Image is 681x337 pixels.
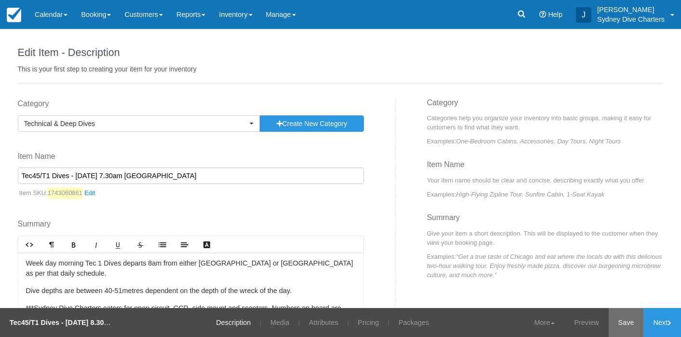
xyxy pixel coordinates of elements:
em: One-Bedroom Cabins, Accessories, Day Tours, Night Tours [456,138,621,145]
label: Summary [18,219,364,230]
a: Italic [85,237,107,253]
a: Preview [564,308,608,337]
input: Enter a new Item Name [18,168,364,184]
a: Text Color [196,237,218,253]
em: “Get a true taste of Chicago and eat where the locals do with this delicious two-hour walking tou... [427,253,662,279]
p: Categories help you organize your inventory into basic groups, making it easy for customers to fi... [427,113,664,132]
span: Help [548,11,562,18]
p: Sydney Dive Charters [597,14,665,24]
a: Media [263,308,296,337]
h3: Summary [427,213,664,229]
p: Your item name should be clear and concise, describing exactly what you offer. [427,176,664,185]
img: checkfront-main-nav-mini-logo.png [7,8,21,22]
a: Lists [151,237,174,253]
h1: Edit Item - Description [18,47,664,58]
p: Item SKU: [18,187,364,199]
a: Bold [63,237,85,253]
p: [PERSON_NAME] [597,5,665,14]
a: Attributes [302,308,346,337]
p: This is your first step to creating your item for your inventory [18,64,664,74]
i: Help [539,11,546,18]
a: Save [609,308,644,337]
a: More [525,308,565,337]
a: 1743060861 [48,187,99,199]
a: Format [40,237,63,253]
div: J [576,7,591,23]
a: Packages [391,308,436,337]
p: Examples: [427,190,664,199]
button: Technical & Deep Dives [18,115,260,132]
p: Examples: [427,137,664,146]
a: Description [209,308,258,337]
p: Examples: [427,252,664,280]
a: Next [643,308,681,337]
p: Give your item a short description. This will be displayed to the customer when they view your bo... [427,229,664,247]
label: Category [18,98,364,110]
p: Dive depths are between 40-51metres dependent on the depth of the wreck of the day. [26,286,356,296]
em: High-Flying Zipline Tour, Sunfire Cabin, 1-Seat Kayak [456,191,604,198]
a: Underline [107,237,129,253]
button: Create New Category [260,115,363,132]
h3: Category [427,98,664,114]
a: Align [174,237,196,253]
p: ***Sydney Dive Charters caters for open circuit, CCR, side mount and scooters. Numbers on board a... [26,303,356,324]
a: Pricing [350,308,386,337]
strong: Tec45/T1 Dives - [DATE] 8.30am [GEOGRAPHIC_DATA] [10,319,190,326]
a: HTML [18,237,40,253]
label: Item Name [18,151,364,162]
h3: Item Name [427,160,664,176]
span: Technical & Deep Dives [24,119,248,128]
a: Strikethrough [129,237,151,253]
p: Week day morning Tec 1 Dives departs 8am from either [GEOGRAPHIC_DATA] or [GEOGRAPHIC_DATA] as pe... [26,258,356,279]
